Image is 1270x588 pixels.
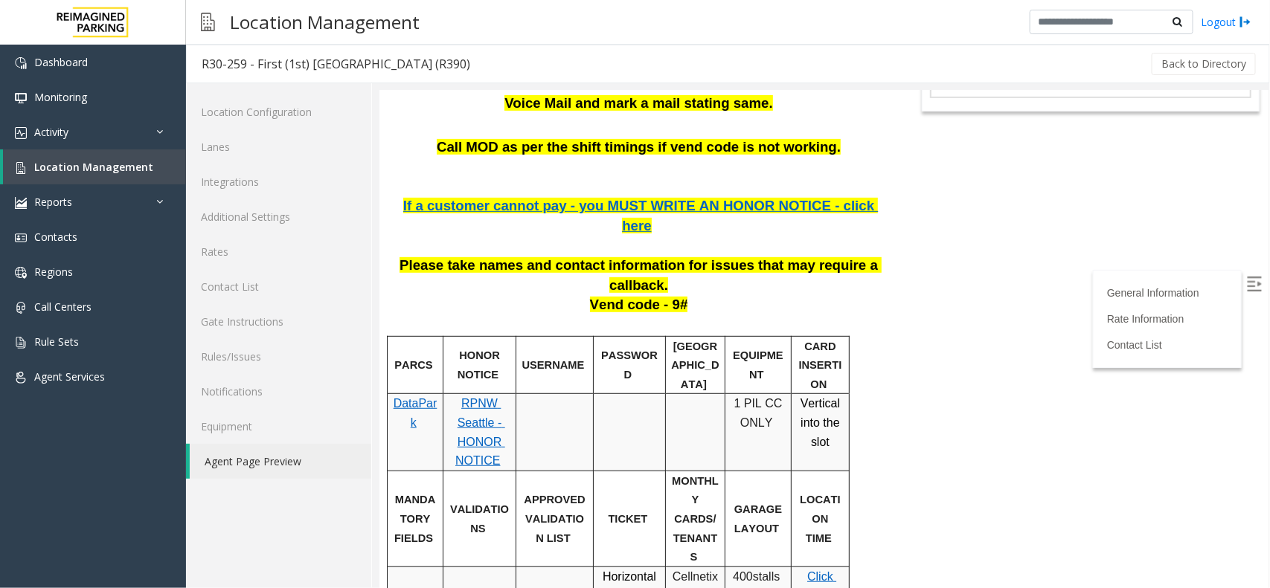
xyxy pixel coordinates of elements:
[144,403,208,453] span: APPROVED VALIDATION LIST
[373,479,400,492] span: stalls
[355,413,405,444] span: GARAGE LAYOUT
[867,186,882,201] img: Open/Close Sidebar Menu
[20,167,502,202] span: Please take names and contact information for issues that may require a callback.
[219,479,280,511] span: Horizontal into the slot
[728,196,820,208] a: General Information
[71,413,129,444] span: VALIDATIONS
[186,164,371,199] a: Integrations
[186,409,371,444] a: Equipment
[1201,14,1251,30] a: Logout
[34,125,68,139] span: Activity
[355,306,406,338] span: 1 PIL CC ONLY
[728,248,783,260] a: Contact List
[24,109,499,142] a: If a customer cannot pay - you MUST WRITE AN HONOR NOTICE - click here
[186,269,371,304] a: Contact List
[211,206,309,222] span: Vend code - 9#
[292,250,339,300] span: [GEOGRAPHIC_DATA]
[15,197,27,209] img: 'icon'
[186,199,371,234] a: Additional Settings
[24,107,499,143] span: If a customer cannot pay - you MUST WRITE AN HONOR NOTICE - click here
[420,403,461,453] span: LOCATION TIME
[143,268,205,280] span: USERNAME
[76,306,126,376] a: RPNW Seattle - HONOR NOTICE
[353,259,404,290] span: EQUIPMENT
[728,222,805,234] a: Rate Information
[186,339,371,374] a: Rules/Issues
[186,129,371,164] a: Lanes
[190,444,371,479] a: Agent Page Preview
[421,306,464,357] span: Vertical into the slot
[202,54,470,74] div: R30-259 - First (1st) [GEOGRAPHIC_DATA] (R390)
[186,304,371,339] a: Gate Instructions
[293,479,339,492] span: Cellnetix
[353,479,373,492] span: 400
[222,259,278,290] span: PASSWORD
[3,149,186,184] a: Location Management
[34,230,77,244] span: Contacts
[1239,14,1251,30] img: logout
[419,479,466,549] a: Click Here for the local time
[15,127,27,139] img: 'icon'
[15,232,27,244] img: 'icon'
[15,267,27,279] img: 'icon'
[1152,53,1256,75] button: Back to Directory
[14,306,58,338] a: DataPark
[78,259,124,290] span: HONOR NOTICE
[201,4,215,40] img: pageIcon
[34,195,72,209] span: Reports
[15,268,53,280] span: PARCS
[186,374,371,409] a: Notifications
[15,337,27,349] img: 'icon'
[15,57,27,69] img: 'icon'
[34,160,153,174] span: Location Management
[229,422,269,434] span: TICKET
[186,234,371,269] a: Rates
[34,90,87,104] span: Monitoring
[420,250,463,300] span: CARD INSERTION
[15,372,27,384] img: 'icon'
[15,302,27,314] img: 'icon'
[34,265,73,279] span: Regions
[222,4,427,40] h3: Location Management
[34,369,105,384] span: Agent Services
[186,94,371,129] a: Location Configuration
[15,403,56,453] span: MANDATORY FIELDS
[57,48,461,64] b: Call MOD as per the shift timings if vend code is not working.
[34,300,92,314] span: Call Centers
[34,335,79,349] span: Rule Sets
[292,384,339,472] span: MONTHLY CARDS/TENANTS
[34,55,88,69] span: Dashboard
[15,92,27,104] img: 'icon'
[15,162,27,174] img: 'icon'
